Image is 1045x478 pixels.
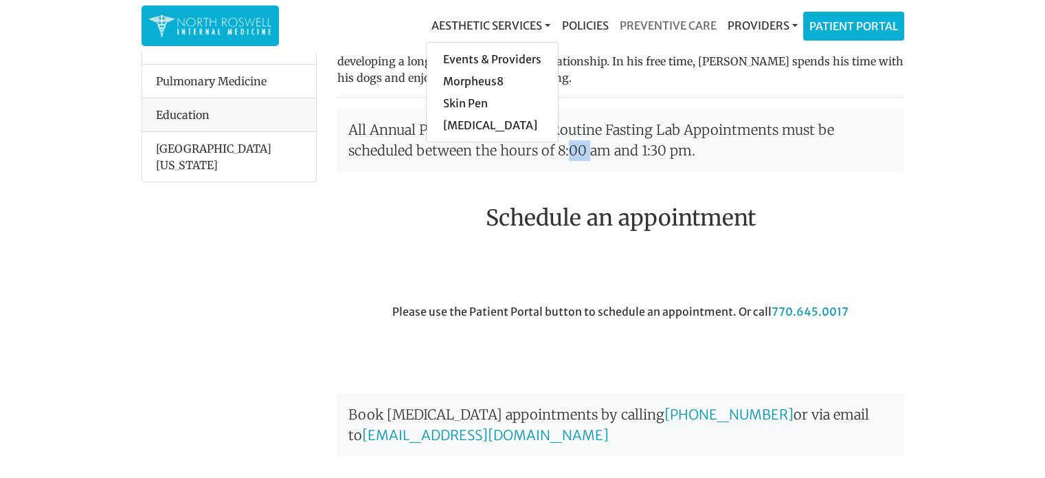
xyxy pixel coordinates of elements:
a: Skin Pen [427,92,558,114]
a: Preventive Care [614,12,721,39]
a: Policies [556,12,614,39]
a: [EMAIL_ADDRESS][DOMAIN_NAME] [362,426,609,444]
img: North Roswell Internal Medicine [148,12,272,39]
a: Events & Providers [427,48,558,70]
a: Morpheus8 [427,70,558,92]
a: [PHONE_NUMBER] [664,406,794,423]
h2: Schedule an appointment [337,205,904,231]
li: [GEOGRAPHIC_DATA][US_STATE] [142,132,316,182]
li: Pulmonary Medicine [142,64,316,98]
a: Patient Portal [804,12,903,40]
a: Providers [721,12,802,39]
a: Aesthetic Services [426,12,556,39]
a: [MEDICAL_DATA] [427,114,558,136]
a: 770.645.0017 [772,305,849,318]
p: Book [MEDICAL_DATA] appointments by calling or via email to [337,393,904,457]
p: All Annual Physical Exams and Routine Fasting Lab Appointments must be scheduled between the hour... [337,109,904,172]
div: Please use the Patient Portal button to schedule an appointment. Or call [327,303,914,380]
div: Education [142,98,316,132]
